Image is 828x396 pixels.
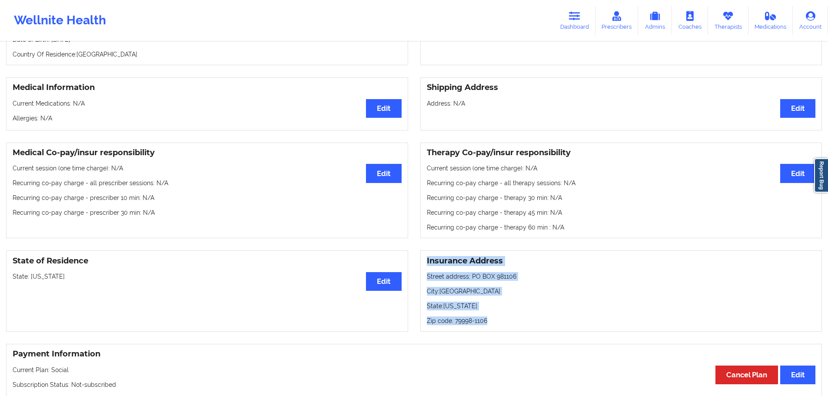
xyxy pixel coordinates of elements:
[427,256,816,266] h3: Insurance Address
[715,366,778,384] button: Cancel Plan
[427,83,816,93] h3: Shipping Address
[427,164,816,173] p: Current session (one time charge): N/A
[708,6,748,35] a: Therapists
[554,6,595,35] a: Dashboard
[13,208,402,217] p: Recurring co-pay charge - prescriber 30 min : N/A
[427,316,816,325] p: Zip code: 79998-1106
[13,50,402,59] p: Country Of Residence: [GEOGRAPHIC_DATA]
[427,179,816,187] p: Recurring co-pay charge - all therapy sessions : N/A
[13,366,815,374] p: Current Plan: Social
[427,287,816,296] p: City: [GEOGRAPHIC_DATA]
[814,158,828,193] a: Report Bug
[427,302,816,310] p: State: [US_STATE]
[638,6,672,35] a: Admins
[748,6,793,35] a: Medications
[13,114,402,123] p: Allergies: N/A
[427,272,816,281] p: Street address: PO BOX 981106
[780,164,815,183] button: Edit
[780,99,815,118] button: Edit
[13,164,402,173] p: Current session (one time charge): N/A
[13,380,815,389] p: Subscription Status: Not-subscribed
[13,272,402,281] p: State: [US_STATE]
[13,99,402,108] p: Current Medications: N/A
[793,6,828,35] a: Account
[13,349,815,359] h3: Payment Information
[427,99,816,108] p: Address: N/A
[427,148,816,158] h3: Therapy Co-pay/insur responsibility
[595,6,638,35] a: Prescribers
[13,193,402,202] p: Recurring co-pay charge - prescriber 10 min : N/A
[366,272,401,291] button: Edit
[366,164,401,183] button: Edit
[672,6,708,35] a: Coaches
[427,223,816,232] p: Recurring co-pay charge - therapy 60 min : N/A
[366,99,401,118] button: Edit
[13,148,402,158] h3: Medical Co-pay/insur responsibility
[13,179,402,187] p: Recurring co-pay charge - all prescriber sessions : N/A
[427,193,816,202] p: Recurring co-pay charge - therapy 30 min : N/A
[13,83,402,93] h3: Medical Information
[13,256,402,266] h3: State of Residence
[780,366,815,384] button: Edit
[427,208,816,217] p: Recurring co-pay charge - therapy 45 min : N/A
